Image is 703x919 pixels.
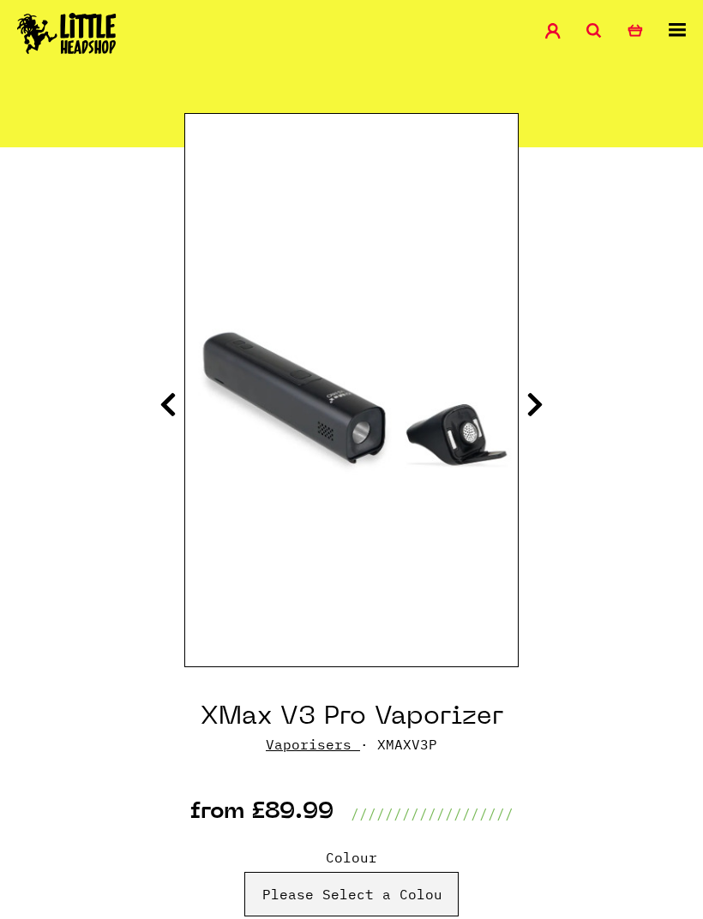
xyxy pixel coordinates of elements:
p: from £89.99 [190,803,333,824]
p: /////////////////// [351,803,514,824]
label: Colour [244,847,459,868]
img: XMax V3 Pro Vaporizer image 3 [185,182,518,598]
img: Little Head Shop Logo [17,13,117,54]
h1: XMax V3 Pro Vaporizer [201,701,503,734]
p: · XMAXV3P [266,734,437,755]
a: Vaporisers [266,736,351,753]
